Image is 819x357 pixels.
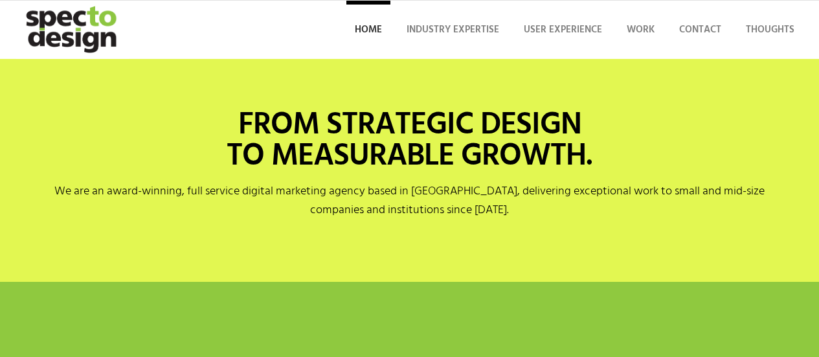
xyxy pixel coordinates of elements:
a: Industry Expertise [398,1,508,59]
a: Thoughts [737,1,803,59]
a: Work [618,1,663,59]
span: Work [627,22,655,38]
p: We are an award-winning, full service digital marketing agency based in [GEOGRAPHIC_DATA], delive... [32,182,787,220]
a: User Experience [515,1,611,59]
span: Industry Expertise [407,22,499,38]
span: Home [355,22,382,38]
img: specto-logo-2020 [16,1,129,59]
a: Home [346,1,390,59]
h1: FROM STRATEGIC DESIGN TO MEASURABLE GROWTH. [32,110,787,172]
span: User Experience [524,22,602,38]
span: Thoughts [746,22,794,38]
a: Contact [671,1,730,59]
span: Contact [679,22,721,38]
